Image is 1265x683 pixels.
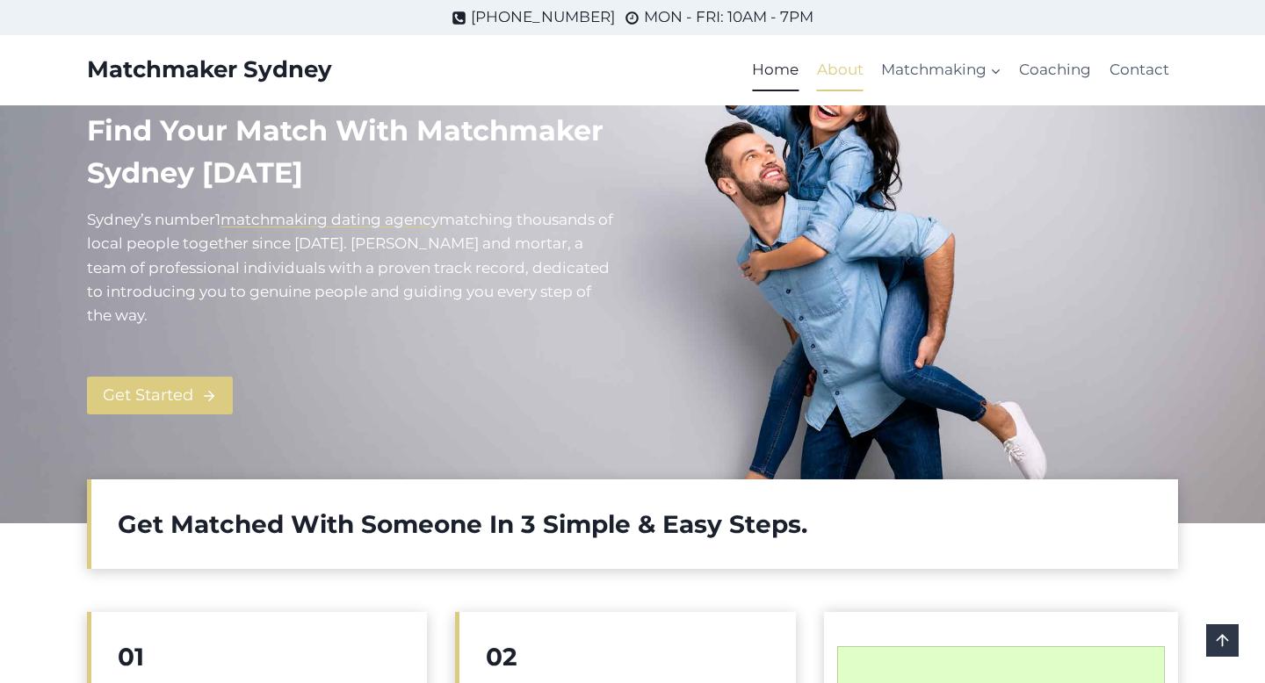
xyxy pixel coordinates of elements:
[118,506,1152,543] h2: Get Matched With Someone In 3 Simple & Easy Steps.​
[872,49,1010,91] button: Child menu of Matchmaking
[87,56,332,83] a: Matchmaker Sydney
[743,49,1178,91] nav: Primary
[87,110,618,194] h1: Find your match with Matchmaker Sydney [DATE]
[743,49,807,91] a: Home
[220,211,439,228] a: matchmaking dating agency
[452,5,615,29] a: [PHONE_NUMBER]
[103,383,193,408] span: Get Started
[1010,49,1100,91] a: Coaching
[87,377,233,414] a: Get Started
[87,208,618,327] p: Sydney’s number atching thousands of local people together since [DATE]. [PERSON_NAME] and mortar...
[471,5,615,29] span: [PHONE_NUMBER]
[439,211,455,228] mark: m
[486,638,769,675] h2: 02
[644,5,813,29] span: MON - FRI: 10AM - 7PM
[808,49,872,91] a: About
[215,211,220,228] mark: 1
[118,638,401,675] h2: 01
[1206,624,1239,657] a: Scroll to top
[1101,49,1178,91] a: Contact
